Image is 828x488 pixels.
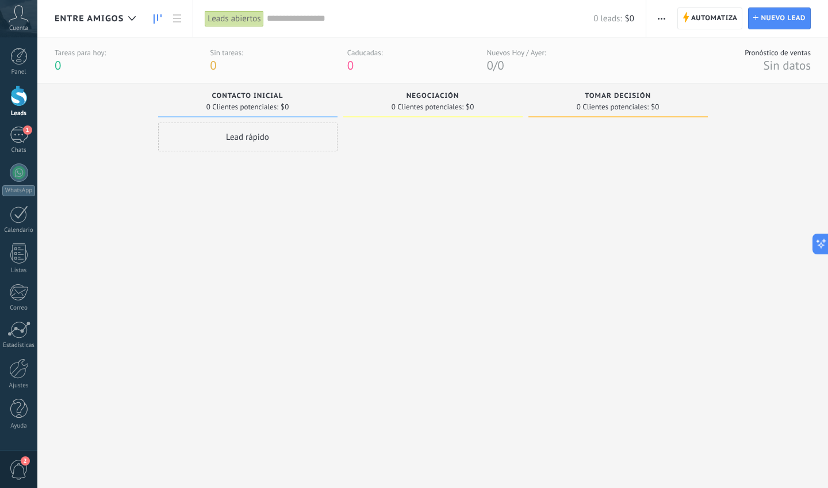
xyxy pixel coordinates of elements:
div: Lead rápido [158,123,338,151]
span: Cuenta [9,25,28,32]
span: $0 [281,104,289,110]
div: Caducadas: [347,48,383,58]
span: Tomar decisión [585,92,651,100]
span: 0 [497,58,504,73]
span: Contacto inicial [212,92,283,100]
span: $0 [651,104,659,110]
span: 0 Clientes potenciales: [392,104,463,110]
span: / [493,58,497,73]
span: $0 [625,13,634,24]
span: ENTRE AMIGOS [55,13,124,24]
div: Listas [2,267,36,274]
span: 1 [23,125,32,135]
div: Panel [2,68,36,76]
span: $0 [466,104,474,110]
span: Negociación [407,92,459,100]
div: Chats [2,147,36,154]
span: 0 Clientes potenciales: [206,104,278,110]
div: WhatsApp [2,185,35,196]
span: 0 [347,58,354,73]
div: Estadísticas [2,342,36,349]
div: Negociación [349,92,517,102]
span: 0 Clientes potenciales: [577,104,649,110]
div: Correo [2,304,36,312]
span: 0 [210,58,216,73]
div: Ayuda [2,422,36,430]
div: Tomar decisión [534,92,702,102]
div: Calendario [2,227,36,234]
button: Más [653,7,670,29]
div: Nuevos Hoy / Ayer: [486,48,546,58]
span: 2 [21,456,30,466]
div: Pronóstico de ventas [745,48,811,58]
span: Sin datos [763,58,811,73]
span: 0 [486,58,493,73]
span: 0 [55,58,61,73]
div: Sin tareas: [210,48,243,58]
div: Ajustes [2,382,36,390]
a: Nuevo lead [748,7,811,29]
div: Contacto inicial [164,92,332,102]
span: 0 leads: [593,13,622,24]
div: Leads abiertos [205,10,263,27]
div: Tareas para hoy: [55,48,106,58]
span: Nuevo lead [761,8,806,29]
a: Leads [148,7,167,30]
span: Automatiza [691,8,738,29]
a: Lista [167,7,187,30]
a: Automatiza [677,7,743,29]
div: Leads [2,110,36,117]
